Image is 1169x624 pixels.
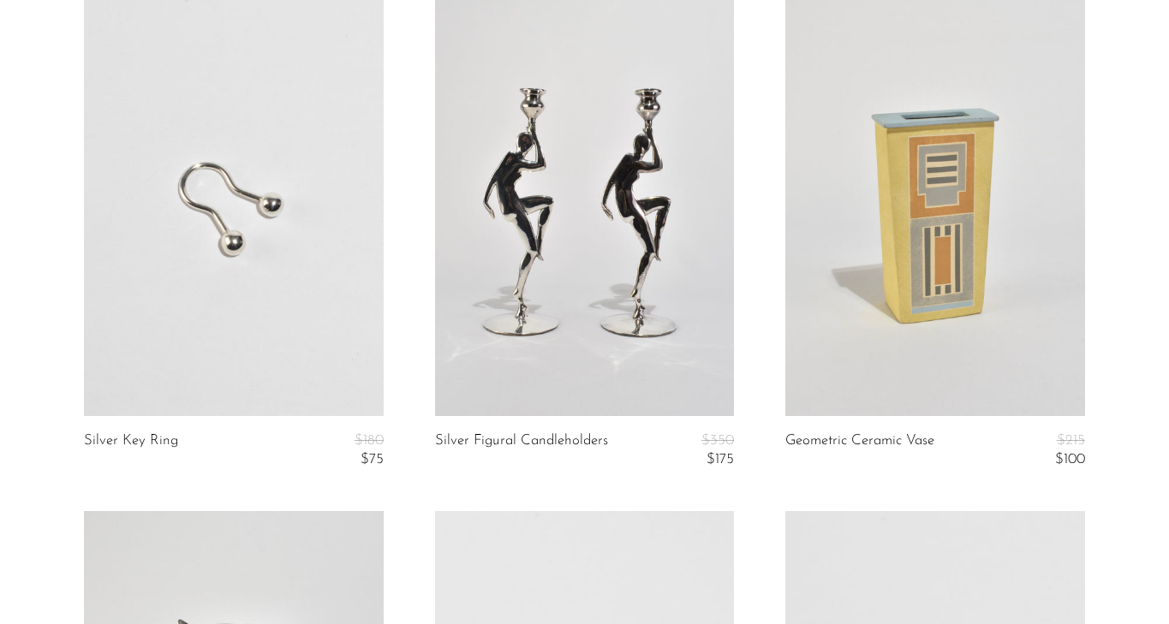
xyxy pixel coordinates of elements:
span: $100 [1055,452,1085,467]
a: Silver Figural Candleholders [435,433,608,468]
span: $75 [361,452,384,467]
a: Geometric Ceramic Vase [785,433,934,468]
span: $180 [355,433,384,448]
span: $175 [707,452,734,467]
span: $215 [1057,433,1085,448]
a: Silver Key Ring [84,433,178,468]
span: $350 [701,433,734,448]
